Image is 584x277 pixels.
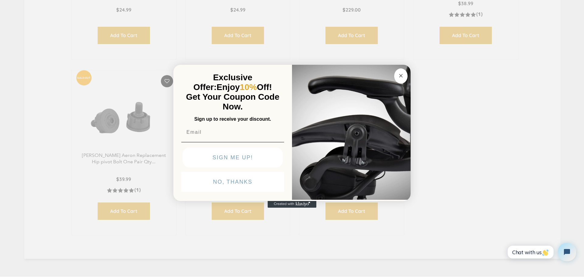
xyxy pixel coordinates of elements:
button: Close dialog [394,68,408,84]
input: Email [181,126,284,138]
span: Enjoy Off! [217,82,272,92]
span: Exclusive Offer: [193,73,252,92]
img: 92d77583-a095-41f6-84e7-858462e0427a.jpeg [292,64,411,200]
span: Get Your Coupon Code Now. [186,92,280,111]
button: NO, THANKS [181,172,284,192]
button: SIGN ME UP! [182,147,283,168]
iframe: Tidio Chat [501,238,581,266]
span: 10% [240,82,257,92]
span: Sign up to receive your discount. [194,116,271,122]
a: Created with Klaviyo - opens in a new tab [268,200,316,208]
